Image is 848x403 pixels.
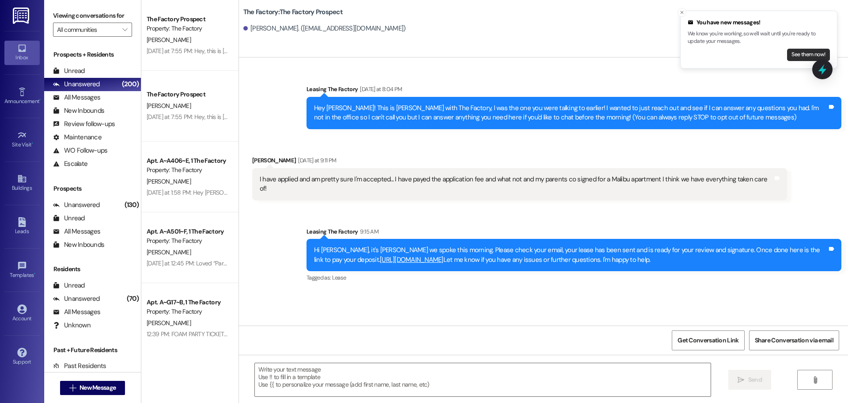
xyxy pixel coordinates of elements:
[147,188,346,196] div: [DATE] at 1:58 PM: Hey [PERSON_NAME], am I good to come into and move in?
[53,106,104,115] div: New Inbounds
[32,140,33,146] span: •
[53,66,85,76] div: Unread
[53,119,115,129] div: Review follow-ups
[44,184,141,193] div: Prospects
[147,102,191,110] span: [PERSON_NAME]
[147,36,191,44] span: [PERSON_NAME]
[755,336,833,345] span: Share Conversation via email
[44,265,141,274] div: Residents
[120,77,141,91] div: (200)
[4,171,40,195] a: Buildings
[243,8,343,17] b: The Factory: The Factory Prospect
[678,8,686,17] button: Close toast
[53,200,100,210] div: Unanswered
[147,24,228,33] div: Property: The Factory
[688,30,830,46] p: We know you're working, so we'll wait until you're ready to update your messages.
[53,307,100,317] div: All Messages
[243,24,406,33] div: [PERSON_NAME]. ([EMAIL_ADDRESS][DOMAIN_NAME])
[147,236,228,246] div: Property: The Factory
[53,146,107,155] div: WO Follow-ups
[44,345,141,355] div: Past + Future Residents
[53,133,102,142] div: Maintenance
[53,240,104,249] div: New Inbounds
[147,177,191,185] span: [PERSON_NAME]
[147,248,191,256] span: [PERSON_NAME]
[53,281,85,290] div: Unread
[147,227,228,236] div: Apt. A~A501~F, 1 The Factory
[69,384,76,391] i: 
[332,274,346,281] span: Lease
[748,375,762,384] span: Send
[260,175,773,194] div: I have applied and am pretty sure I'm accepted... I have payed the application fee and what not a...
[4,215,40,238] a: Leads
[4,302,40,326] a: Account
[380,255,443,264] a: [URL][DOMAIN_NAME]
[53,227,100,236] div: All Messages
[147,319,191,327] span: [PERSON_NAME]
[44,50,141,59] div: Prospects + Residents
[307,84,841,97] div: Leasing The Factory
[53,93,100,102] div: All Messages
[738,376,744,384] i: 
[122,198,141,212] div: (130)
[4,41,40,65] a: Inbox
[53,9,132,23] label: Viewing conversations for
[147,298,228,307] div: Apt. A~G17~B, 1 The Factory
[53,80,100,89] div: Unanswered
[252,156,787,168] div: [PERSON_NAME]
[147,15,228,24] div: The Factory Prospect
[4,345,40,369] a: Support
[358,227,378,236] div: 9:15 AM
[60,381,125,395] button: New Message
[122,26,127,33] i: 
[672,330,744,350] button: Get Conversation Link
[79,383,116,392] span: New Message
[13,8,31,24] img: ResiDesk Logo
[53,294,100,303] div: Unanswered
[358,84,402,94] div: [DATE] at 8:04 PM
[314,104,827,123] div: Hey [PERSON_NAME]! This is [PERSON_NAME] with The Factory, I was the one you were talking to earl...
[34,271,35,277] span: •
[688,18,830,27] div: You have new messages!
[147,156,228,165] div: Apt. A~A406~E, 1 The Factory
[53,361,106,371] div: Past Residents
[39,97,41,103] span: •
[307,227,841,239] div: Leasing The Factory
[307,271,841,284] div: Tagged as:
[749,330,839,350] button: Share Conversation via email
[728,370,771,390] button: Send
[147,165,228,175] div: Property: The Factory
[147,307,228,316] div: Property: The Factory
[4,258,40,282] a: Templates •
[787,49,830,61] button: See them now!
[53,321,91,330] div: Unknown
[296,156,336,165] div: [DATE] at 9:11 PM
[57,23,118,37] input: All communities
[812,376,818,384] i: 
[314,246,827,265] div: Hi [PERSON_NAME], it's [PERSON_NAME] we spoke this morning. Please check your email, your lease h...
[147,90,228,99] div: The Factory Prospect
[4,128,40,152] a: Site Visit •
[53,214,85,223] div: Unread
[678,336,738,345] span: Get Conversation Link
[125,292,141,306] div: (70)
[53,159,87,169] div: Escalate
